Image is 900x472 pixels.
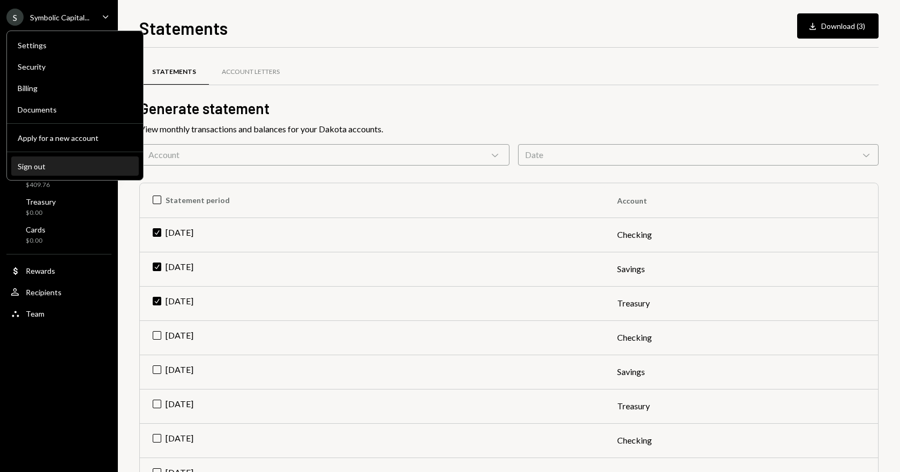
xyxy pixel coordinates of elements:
[604,286,878,320] td: Treasury
[604,423,878,458] td: Checking
[30,13,89,22] div: Symbolic Capital...
[18,133,132,143] div: Apply for a new account
[26,309,44,318] div: Team
[6,9,24,26] div: S
[604,183,878,218] th: Account
[604,218,878,252] td: Checking
[18,62,132,71] div: Security
[604,252,878,286] td: Savings
[797,13,879,39] button: Download (3)
[139,144,509,166] div: Account
[152,68,196,77] div: Statements
[139,58,209,86] a: Statements
[26,208,56,218] div: $0.00
[139,123,879,136] div: View monthly transactions and balances for your Dakota accounts.
[11,57,139,76] a: Security
[18,41,132,50] div: Settings
[18,105,132,114] div: Documents
[26,266,55,275] div: Rewards
[6,261,111,280] a: Rewards
[26,288,62,297] div: Recipients
[26,197,56,206] div: Treasury
[6,304,111,323] a: Team
[26,181,51,190] div: $409.76
[11,35,139,55] a: Settings
[209,58,292,86] a: Account Letters
[6,194,111,220] a: Treasury$0.00
[604,389,878,423] td: Treasury
[604,355,878,389] td: Savings
[139,17,228,39] h1: Statements
[11,129,139,148] button: Apply for a new account
[18,162,132,171] div: Sign out
[11,157,139,176] button: Sign out
[139,98,879,119] h2: Generate statement
[18,84,132,93] div: Billing
[11,78,139,98] a: Billing
[518,144,879,166] div: Date
[26,236,46,245] div: $0.00
[26,225,46,234] div: Cards
[222,68,280,77] div: Account Letters
[6,282,111,302] a: Recipients
[604,320,878,355] td: Checking
[6,222,111,248] a: Cards$0.00
[11,100,139,119] a: Documents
